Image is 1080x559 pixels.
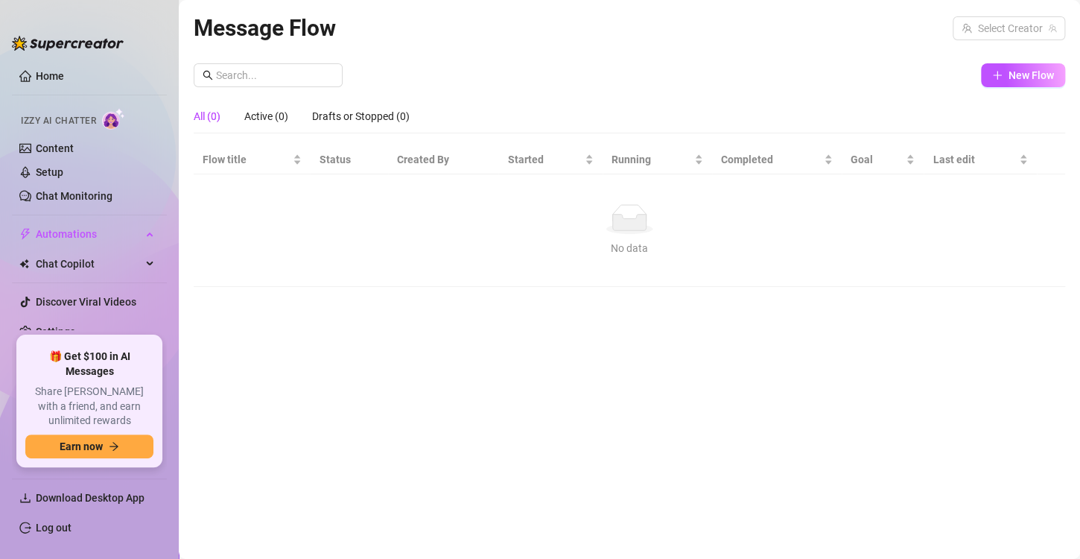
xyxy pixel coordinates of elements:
th: Flow title [194,145,311,174]
span: New Flow [1008,69,1054,81]
span: Download Desktop App [36,492,144,504]
img: logo-BBDzfeDw.svg [12,36,124,51]
img: Chat Copilot [19,259,29,269]
span: Earn now [60,440,103,452]
span: Chat Copilot [36,252,142,276]
a: Setup [36,166,63,178]
span: Automations [36,222,142,246]
span: Started [507,151,581,168]
span: Izzy AI Chatter [21,114,96,128]
th: Goal [842,145,924,174]
span: Running [612,151,691,168]
span: search [203,70,213,80]
span: thunderbolt [19,228,31,240]
span: arrow-right [109,441,119,452]
article: Message Flow [194,10,336,45]
span: team [1048,24,1057,33]
span: Flow title [203,151,290,168]
input: Search... [216,67,334,83]
a: Content [36,142,74,154]
button: Earn nowarrow-right [25,435,153,458]
div: Active (0) [244,108,288,124]
a: Log out [36,522,72,534]
span: 🎁 Get $100 in AI Messages [25,350,153,379]
th: Status [311,145,388,174]
a: Chat Monitoring [36,190,112,202]
span: download [19,492,31,504]
a: Settings [36,326,75,338]
span: plus [992,70,1003,80]
span: Completed [721,151,821,168]
span: Share [PERSON_NAME] with a friend, and earn unlimited rewards [25,385,153,429]
a: Discover Viral Videos [36,296,136,308]
div: All (0) [194,108,220,124]
div: Drafts or Stopped (0) [312,108,410,124]
a: Home [36,70,64,82]
th: Completed [712,145,842,174]
div: No data [209,240,1050,256]
span: Last edit [933,151,1016,168]
th: Last edit [924,145,1037,174]
img: AI Chatter [102,108,125,130]
th: Running [603,145,712,174]
button: New Flow [981,63,1065,87]
th: Started [498,145,602,174]
th: Created By [388,145,499,174]
span: Goal [851,151,903,168]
